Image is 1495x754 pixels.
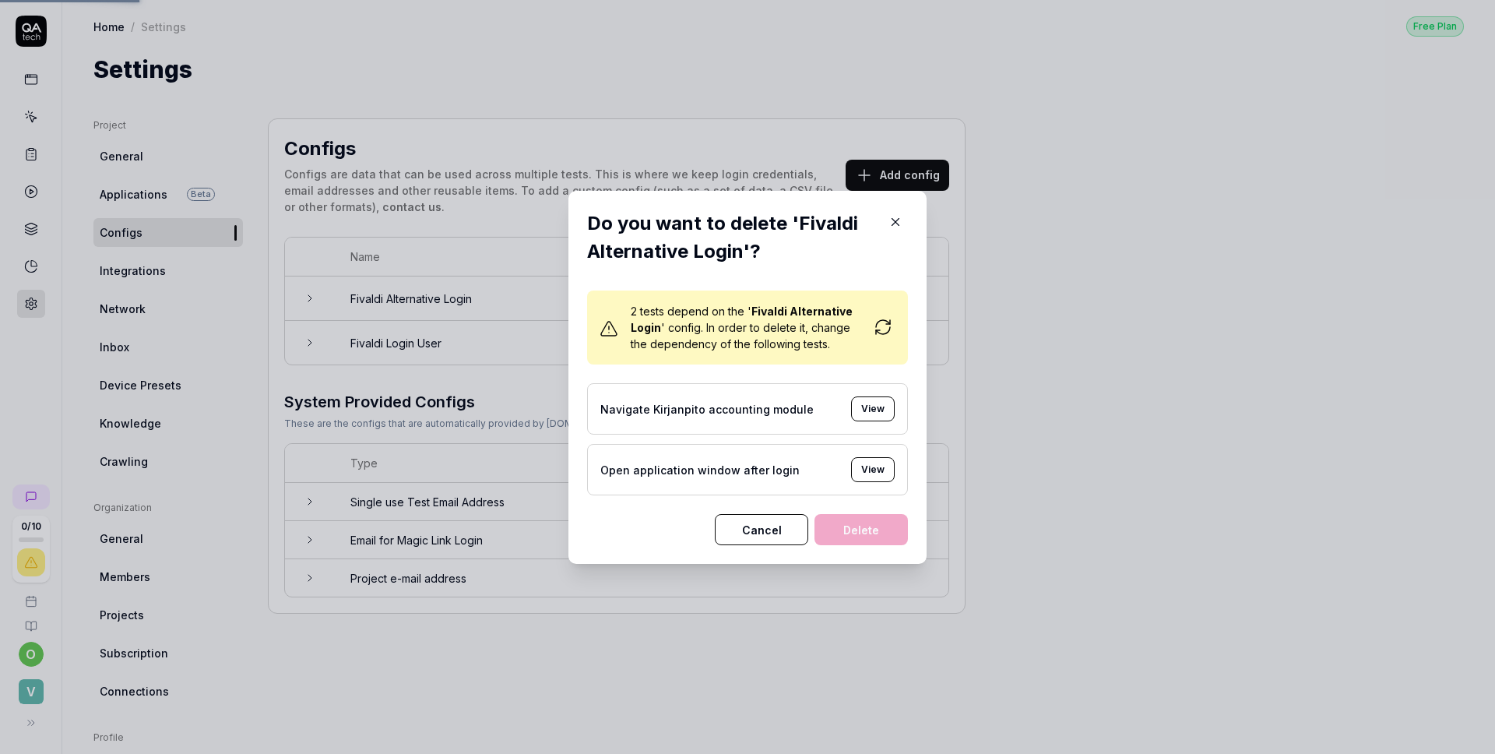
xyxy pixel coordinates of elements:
[631,303,864,352] span: 2 tests depend on the ' ' config. In order to delete it, change the dependency of the following t...
[883,210,908,234] button: Close Modal
[715,514,808,545] button: Cancel
[851,396,895,421] button: View
[587,210,908,266] h2: Do you want to delete 'Fivaldi Alternative Login'?
[851,457,895,482] button: View
[871,318,895,336] button: Refresh dependencies list
[600,400,814,417] div: Navigate Kirjanpito accounting module
[600,461,800,477] div: Open application window after login
[814,514,908,545] button: Delete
